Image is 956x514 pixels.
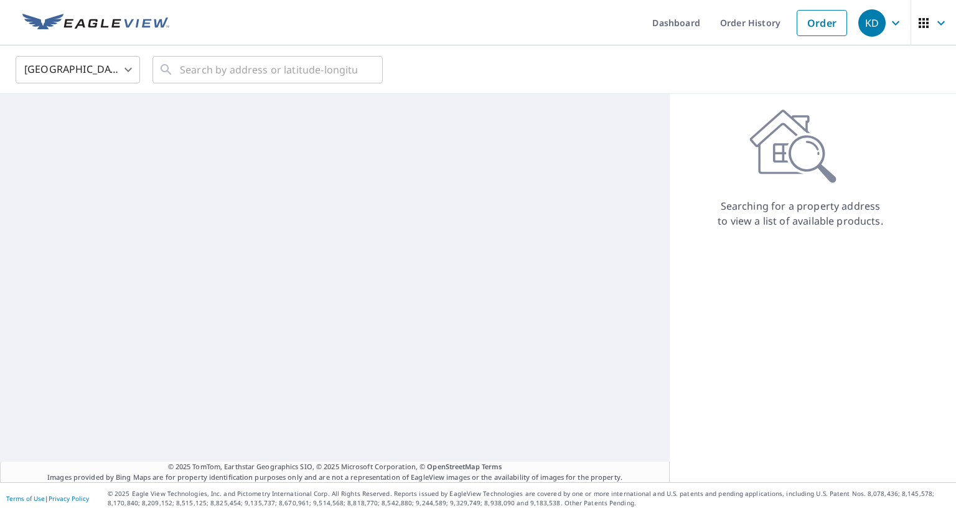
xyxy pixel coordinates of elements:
p: | [6,495,89,502]
div: KD [858,9,886,37]
a: Privacy Policy [49,494,89,503]
span: © 2025 TomTom, Earthstar Geographics SIO, © 2025 Microsoft Corporation, © [168,462,502,472]
a: OpenStreetMap [427,462,479,471]
img: EV Logo [22,14,169,32]
p: Searching for a property address to view a list of available products. [717,199,884,228]
a: Terms [482,462,502,471]
div: [GEOGRAPHIC_DATA] [16,52,140,87]
p: © 2025 Eagle View Technologies, Inc. and Pictometry International Corp. All Rights Reserved. Repo... [108,489,950,508]
input: Search by address or latitude-longitude [180,52,357,87]
a: Terms of Use [6,494,45,503]
a: Order [797,10,847,36]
